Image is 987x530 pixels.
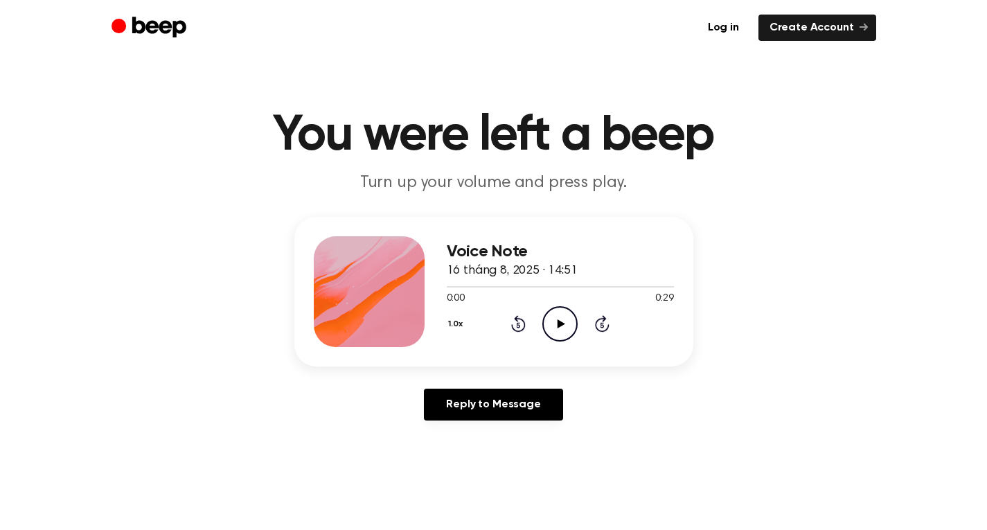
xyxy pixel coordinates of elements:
[447,265,578,277] span: 16 tháng 8, 2025 · 14:51
[697,15,750,41] a: Log in
[655,292,673,306] span: 0:29
[447,292,465,306] span: 0:00
[424,389,562,421] a: Reply to Message
[139,111,848,161] h1: You were left a beep
[758,15,876,41] a: Create Account
[447,242,674,261] h3: Voice Note
[228,172,760,195] p: Turn up your volume and press play.
[447,312,468,336] button: 1.0x
[112,15,190,42] a: Beep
